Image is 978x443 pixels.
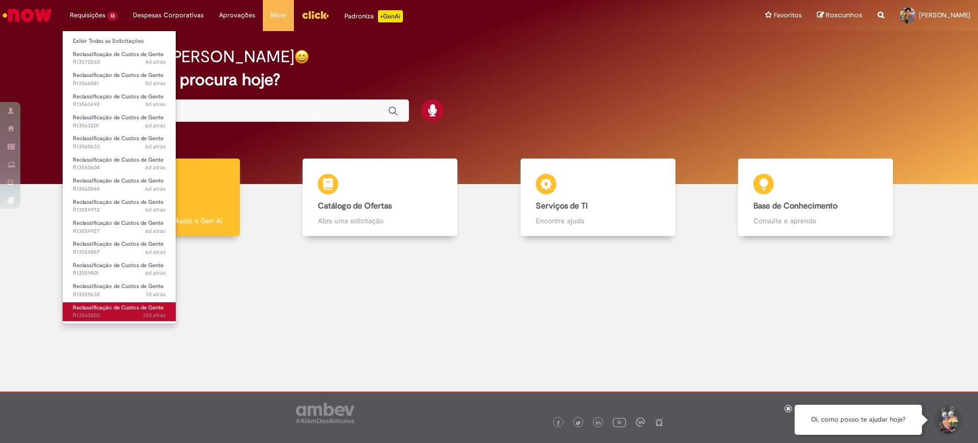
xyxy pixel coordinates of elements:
b: Base de Conhecimento [753,201,837,211]
a: Aberto R13560604 : Reclassificação de Custos de Gente [63,154,176,173]
span: Reclassificação de Custos de Gente [73,71,164,79]
span: 7d atrás [146,291,166,298]
p: +GenAi [378,10,403,22]
span: R13559927 [73,227,166,236]
time: 23/09/2025 15:39:40 [145,248,166,256]
a: Serviços de TI Encontre ajuda [489,159,707,237]
a: Aberto R13566821 : Reclassificação de Custos de Gente [63,70,176,89]
img: logo_footer_ambev_rotulo_gray.png [296,403,355,423]
span: R13559635 [73,291,166,299]
a: Aberto R13559801 : Reclassificação de Custos de Gente [63,260,176,279]
time: 24/09/2025 14:15:24 [145,122,166,129]
a: Aberto R13563692 : Reclassificação de Custos de Gente [63,91,176,110]
a: Catálogo de Ofertas Abra uma solicitação [271,159,490,237]
a: Aberto R13559927 : Reclassificação de Custos de Gente [63,218,176,237]
span: R13560633 [73,143,166,151]
span: R13570260 [73,58,166,66]
span: Reclassificação de Custos de Gente [73,156,164,164]
span: Aprovações [219,10,255,20]
time: 23/09/2025 15:44:01 [145,227,166,235]
time: 26/09/2025 11:51:37 [145,58,166,66]
a: Aberto R13563201 : Reclassificação de Custos de Gente [63,112,176,131]
img: logo_footer_linkedin.png [596,420,601,426]
span: Requisições [70,10,105,20]
a: Aberto R13560633 : Reclassificação de Custos de Gente [63,133,176,152]
time: 23/09/2025 15:28:58 [145,269,166,277]
img: logo_footer_twitter.png [576,421,581,426]
time: 17/09/2025 11:39:40 [143,311,166,319]
div: Padroniza [344,10,403,22]
button: Iniciar Conversa de Suporte [932,405,963,435]
b: Catálogo de Ofertas [318,201,392,211]
a: Aberto R13570260 : Reclassificação de Custos de Gente [63,49,176,68]
span: Rascunhos [826,10,862,20]
p: Consulte e aprenda [753,216,878,226]
span: Reclassificação de Custos de Gente [73,304,164,311]
time: 23/09/2025 15:09:09 [146,291,166,298]
a: Exibir Todas as Solicitações [63,36,176,47]
span: 6d atrás [145,269,166,277]
h2: O que você procura hoje? [88,71,890,89]
h2: Boa tarde, [PERSON_NAME] [88,48,294,66]
span: Reclassificação de Custos de Gente [73,262,164,269]
span: Reclassificação de Custos de Gente [73,282,164,290]
a: Aberto R13543203 : Reclassificação de Custos de Gente [63,302,176,321]
p: Abra uma solicitação [318,216,442,226]
a: Aberto R13559887 : Reclassificação de Custos de Gente [63,239,176,257]
time: 23/09/2025 17:21:19 [145,164,166,171]
span: 6d atrás [145,206,166,214]
img: logo_footer_youtube.png [613,415,626,429]
span: 6d atrás [145,164,166,171]
a: Aberto R13560048 : Reclassificação de Custos de Gente [63,175,176,194]
span: R13560604 [73,164,166,172]
span: R13559972 [73,206,166,214]
time: 23/09/2025 16:00:10 [145,185,166,193]
span: 6d atrás [145,248,166,256]
span: R13563201 [73,122,166,130]
span: R13543203 [73,311,166,320]
img: logo_footer_naosei.png [655,418,664,427]
a: Rascunhos [817,11,862,20]
span: 6d atrás [145,185,166,193]
span: R13560048 [73,185,166,193]
span: Reclassificação de Custos de Gente [73,219,164,227]
img: logo_footer_workplace.png [636,418,645,427]
span: 6d atrás [145,122,166,129]
span: Reclassificação de Custos de Gente [73,240,164,248]
a: Aberto R13559635 : Reclassificação de Custos de Gente [63,281,176,300]
time: 24/09/2025 15:37:23 [145,100,166,108]
span: R13559887 [73,248,166,256]
span: Despesas Corporativas [133,10,204,20]
span: 6d atrás [145,143,166,150]
a: Aberto R13559972 : Reclassificação de Custos de Gente [63,197,176,216]
time: 23/09/2025 15:50:01 [145,206,166,214]
a: Base de Conhecimento Consulte e aprenda [707,159,925,237]
img: happy-face.png [294,49,309,64]
span: 5d atrás [145,100,166,108]
span: R13559801 [73,269,166,277]
span: 4d atrás [145,58,166,66]
span: Reclassificação de Custos de Gente [73,93,164,100]
b: Serviços de TI [536,201,588,211]
span: 5d atrás [145,80,166,87]
img: click_logo_yellow_360x200.png [302,7,329,22]
span: Reclassificação de Custos de Gente [73,114,164,121]
span: More [270,10,286,20]
span: 13 [107,12,118,20]
p: Encontre ajuda [536,216,660,226]
span: Reclassificação de Custos de Gente [73,198,164,206]
a: Tirar dúvidas Tirar dúvidas com Lupi Assist e Gen Ai [53,159,271,237]
div: Oi, como posso te ajudar hoje? [795,405,922,435]
time: 23/09/2025 17:26:29 [145,143,166,150]
span: [PERSON_NAME] [919,11,970,19]
img: logo_footer_facebook.png [556,421,561,426]
span: Reclassificação de Custos de Gente [73,135,164,142]
span: Reclassificação de Custos de Gente [73,50,164,58]
ul: Requisições [62,31,176,324]
time: 25/09/2025 14:13:04 [145,80,166,87]
span: 13d atrás [143,311,166,319]
span: R13566821 [73,80,166,88]
span: Reclassificação de Custos de Gente [73,177,164,185]
span: R13563692 [73,100,166,109]
span: Favoritos [774,10,802,20]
